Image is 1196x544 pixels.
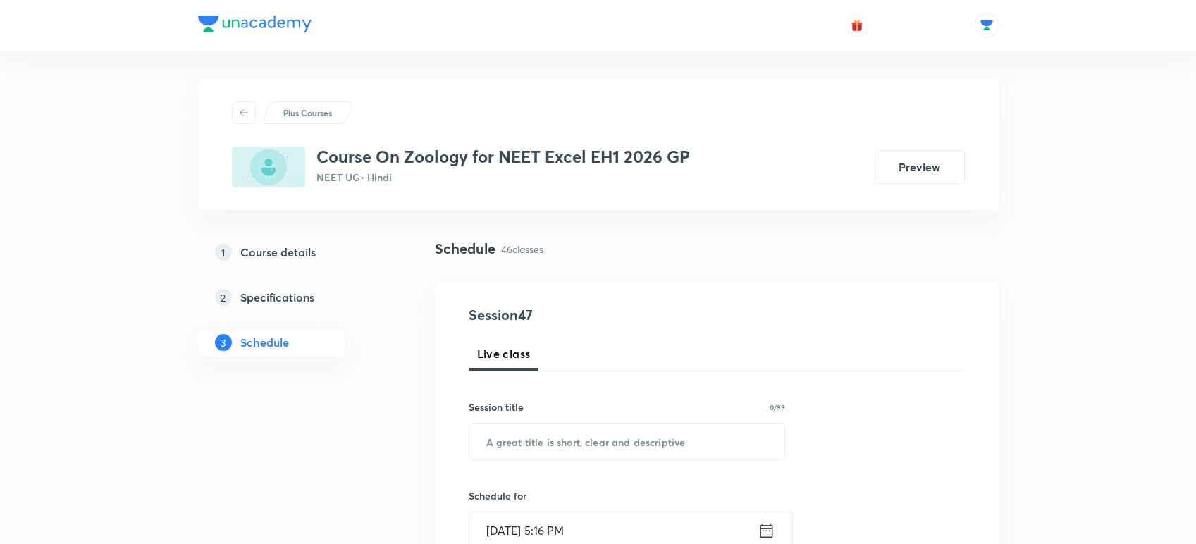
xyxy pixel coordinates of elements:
h5: Specifications [240,289,314,306]
img: Abhishek Singh [975,13,999,37]
p: 2 [215,289,232,306]
img: Company Logo [198,16,312,32]
p: 0/99 [770,404,785,411]
p: 3 [215,334,232,351]
p: NEET UG • Hindi [316,170,690,185]
h4: Schedule [435,238,495,259]
a: 1Course details [198,238,390,266]
h6: Schedule for [469,488,786,503]
p: 1 [215,244,232,261]
button: avatar [846,14,868,37]
p: 46 classes [501,242,543,256]
button: Preview [875,150,965,184]
span: Live class [477,345,531,362]
h4: Session 47 [469,304,726,326]
h5: Course details [240,244,316,261]
h6: Session title [469,400,524,414]
p: Plus Courses [283,106,332,119]
img: avatar [851,19,863,32]
h3: Course On Zoology for NEET Excel EH1 2026 GP [316,147,690,167]
input: A great title is short, clear and descriptive [469,424,785,459]
a: 2Specifications [198,283,390,311]
a: Company Logo [198,16,312,36]
h5: Schedule [240,334,289,351]
img: 07061014-0B76-4DA7-A80F-9F56EA663F7C_plus.png [232,147,305,187]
